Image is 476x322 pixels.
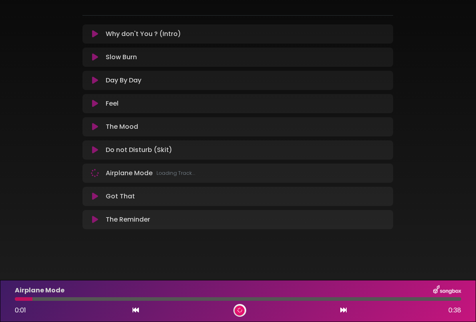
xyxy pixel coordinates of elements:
p: The Reminder [106,215,150,224]
p: Airplane Mode [106,168,195,178]
span: Loading Track... [157,170,195,177]
p: Day By Day [106,76,141,85]
p: Feel [106,99,118,108]
p: Got That [106,192,135,201]
p: Slow Burn [106,52,137,62]
p: The Mood [106,122,138,132]
p: Why don't You ? (Intro) [106,29,181,39]
p: Do not Disturb (Skit) [106,145,172,155]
